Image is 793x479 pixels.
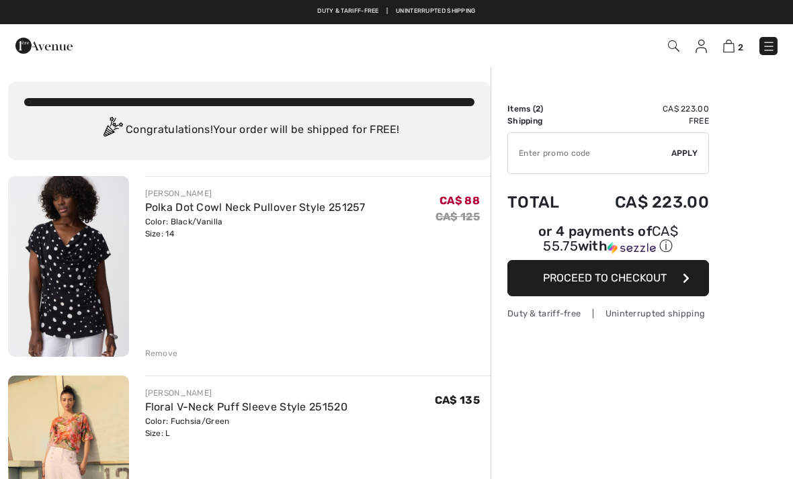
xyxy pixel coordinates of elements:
span: CA$ 135 [435,394,480,406]
div: [PERSON_NAME] [145,187,366,200]
span: Apply [671,147,698,159]
div: or 4 payments of with [507,225,709,255]
span: Proceed to Checkout [543,271,667,284]
div: Remove [145,347,178,359]
span: CA$ 55.75 [543,223,678,254]
span: 2 [738,42,743,52]
td: CA$ 223.00 [579,103,709,115]
img: Polka Dot Cowl Neck Pullover Style 251257 [8,176,129,357]
td: CA$ 223.00 [579,179,709,225]
a: 1ère Avenue [15,38,73,51]
div: Congratulations! Your order will be shipped for FREE! [24,117,474,144]
div: Duty & tariff-free | Uninterrupted shipping [507,307,709,320]
span: CA$ 88 [440,194,480,207]
img: Sezzle [608,242,656,254]
td: Free [579,115,709,127]
input: Promo code [508,133,671,173]
span: 2 [536,104,540,114]
a: 2 [723,38,743,54]
div: or 4 payments ofCA$ 55.75withSezzle Click to learn more about Sezzle [507,225,709,260]
a: Polka Dot Cowl Neck Pullover Style 251257 [145,201,366,214]
img: Congratulation2.svg [99,117,126,144]
a: Floral V-Neck Puff Sleeve Style 251520 [145,400,347,413]
td: Shipping [507,115,579,127]
img: Search [668,40,679,52]
img: My Info [696,40,707,53]
div: Color: Black/Vanilla Size: 14 [145,216,366,240]
button: Proceed to Checkout [507,260,709,296]
div: [PERSON_NAME] [145,387,347,399]
s: CA$ 125 [435,210,480,223]
img: Shopping Bag [723,40,735,52]
td: Items ( ) [507,103,579,115]
img: Menu [762,40,776,53]
td: Total [507,179,579,225]
div: Color: Fuchsia/Green Size: L [145,415,347,439]
img: 1ère Avenue [15,32,73,59]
